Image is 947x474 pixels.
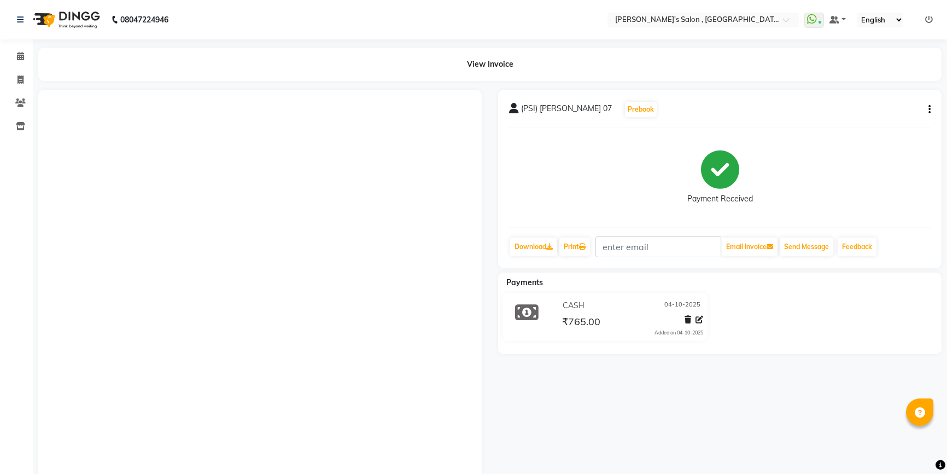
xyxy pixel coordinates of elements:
a: Download [510,238,557,256]
div: Payment Received [687,193,753,205]
a: Feedback [838,238,876,256]
span: Payments [506,278,543,287]
img: logo [28,4,103,35]
input: enter email [595,236,721,257]
div: Added on 04-10-2025 [654,329,703,337]
iframe: chat widget [901,430,936,463]
button: Send Message [780,238,833,256]
div: View Invoice [38,48,942,81]
button: Prebook [625,102,657,117]
span: 04-10-2025 [664,300,700,311]
span: (PSI) [PERSON_NAME] 07 [521,103,612,118]
button: Email Invoice [722,238,778,256]
a: Print [559,238,590,256]
span: ₹765.00 [562,315,600,331]
b: 08047224946 [120,4,168,35]
span: CASH [563,300,584,311]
